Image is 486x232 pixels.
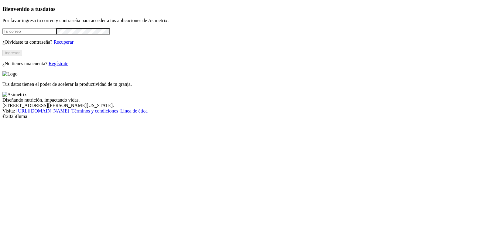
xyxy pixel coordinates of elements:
[2,103,484,108] div: [STREET_ADDRESS][PERSON_NAME][US_STATE].
[2,28,56,35] input: Tu correo
[16,108,69,113] a: [URL][DOMAIN_NAME]
[2,114,484,119] div: © 2025 Iluma
[2,61,484,66] p: ¿No tienes una cuenta?
[53,39,74,45] a: Recuperar
[2,82,484,87] p: Tus datos tienen el poder de acelerar la productividad de tu granja.
[120,108,148,113] a: Línea de ética
[2,6,484,12] h3: Bienvenido a tus
[43,6,56,12] span: datos
[2,39,484,45] p: ¿Olvidaste tu contraseña?
[71,108,118,113] a: Términos y condiciones
[2,71,18,77] img: Logo
[2,97,484,103] div: Diseñando nutrición, impactando vidas.
[2,18,484,23] p: Por favor ingresa tu correo y contraseña para acceder a tus aplicaciones de Asimetrix:
[2,50,22,56] button: Ingresar
[2,108,484,114] div: Visita : | |
[49,61,68,66] a: Regístrate
[2,92,27,97] img: Asimetrix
